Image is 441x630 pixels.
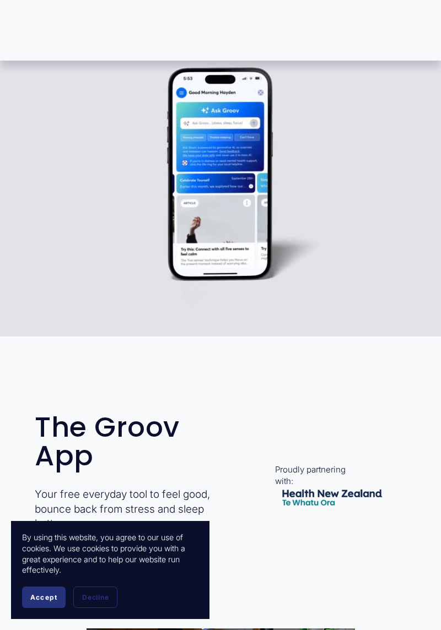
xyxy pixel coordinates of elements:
button: Decline [73,586,117,608]
button: Accept [22,586,66,608]
section: Cookie banner [11,521,209,619]
span: Accept [30,593,57,601]
p: Your free everyday tool to feel good, bounce back from stress and sleep better. [35,487,235,531]
h1: The Groov App [35,413,235,470]
span: Decline [82,593,109,601]
p: By using this website, you agree to our use of cookies. We use cookies to provide you with a grea... [22,532,198,575]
